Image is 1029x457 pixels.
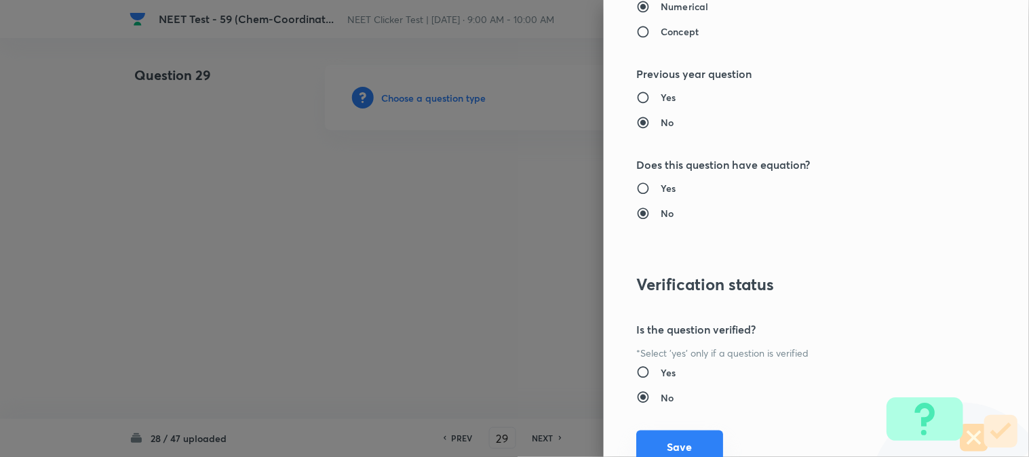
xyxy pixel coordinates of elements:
h6: No [661,391,674,405]
h5: Does this question have equation? [636,157,951,173]
h6: No [661,206,674,220]
h6: Yes [661,181,676,195]
h6: No [661,115,674,130]
h6: Yes [661,365,676,380]
h5: Previous year question [636,66,951,82]
h6: Yes [661,90,676,104]
h6: Concept [661,24,699,39]
h5: Is the question verified? [636,321,951,338]
p: *Select 'yes' only if a question is verified [636,346,951,360]
h3: Verification status [636,275,951,294]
